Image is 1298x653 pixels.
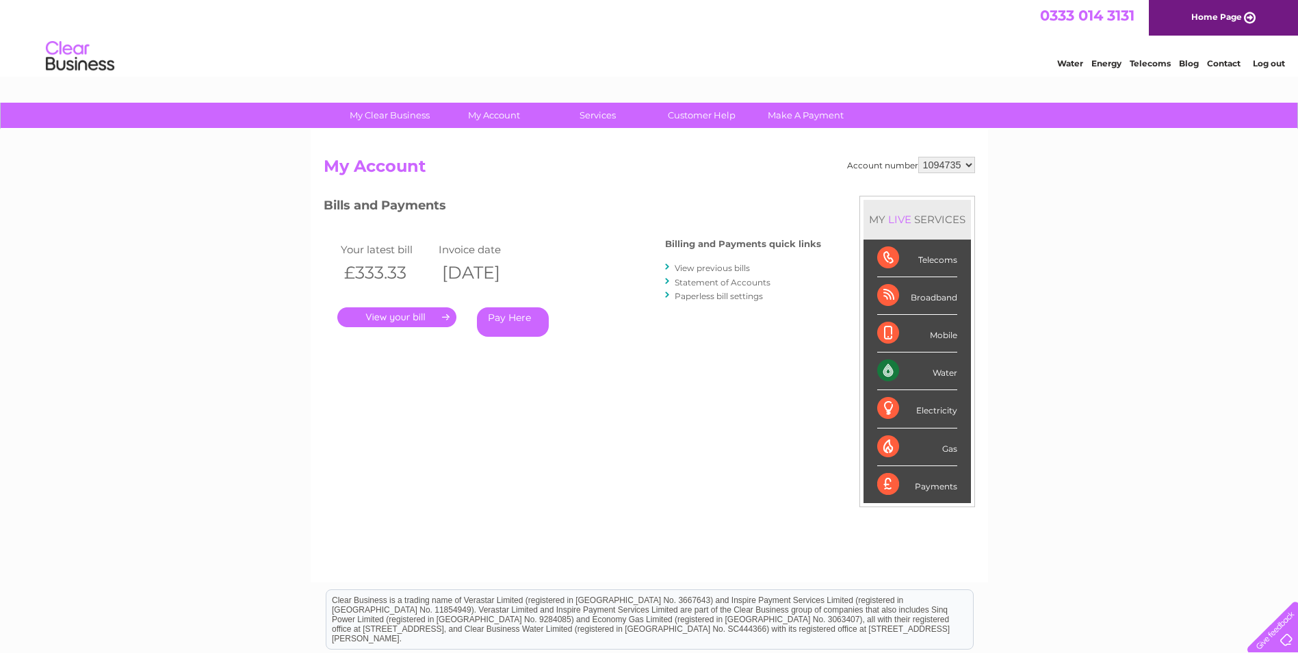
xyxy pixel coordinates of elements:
[324,157,975,183] h2: My Account
[1207,58,1241,68] a: Contact
[333,103,446,128] a: My Clear Business
[675,291,763,301] a: Paperless bill settings
[437,103,550,128] a: My Account
[665,239,821,249] h4: Billing and Payments quick links
[675,263,750,273] a: View previous bills
[324,196,821,220] h3: Bills and Payments
[337,240,436,259] td: Your latest bill
[1040,7,1134,24] a: 0333 014 3131
[675,277,770,287] a: Statement of Accounts
[877,277,957,315] div: Broadband
[541,103,654,128] a: Services
[847,157,975,173] div: Account number
[435,259,534,287] th: [DATE]
[877,240,957,277] div: Telecoms
[885,213,914,226] div: LIVE
[877,466,957,503] div: Payments
[337,307,456,327] a: .
[877,428,957,466] div: Gas
[877,353,957,390] div: Water
[1130,58,1171,68] a: Telecoms
[326,8,973,66] div: Clear Business is a trading name of Verastar Limited (registered in [GEOGRAPHIC_DATA] No. 3667643...
[435,240,534,259] td: Invoice date
[1179,58,1199,68] a: Blog
[477,307,549,337] a: Pay Here
[45,36,115,77] img: logo.png
[749,103,862,128] a: Make A Payment
[1253,58,1285,68] a: Log out
[1091,58,1121,68] a: Energy
[645,103,758,128] a: Customer Help
[1057,58,1083,68] a: Water
[864,200,971,239] div: MY SERVICES
[337,259,436,287] th: £333.33
[877,390,957,428] div: Electricity
[877,315,957,353] div: Mobile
